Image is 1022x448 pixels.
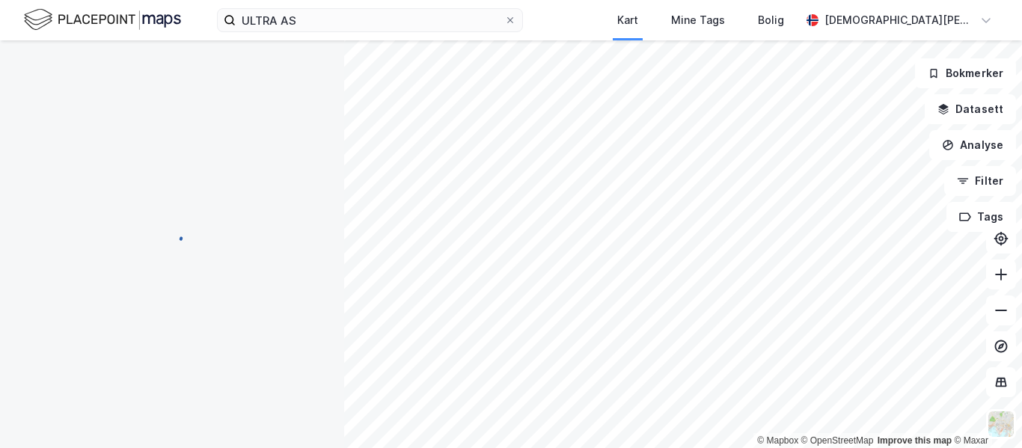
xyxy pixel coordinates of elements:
div: Mine Tags [671,11,725,29]
div: Bolig [758,11,784,29]
button: Bokmerker [915,58,1016,88]
a: OpenStreetMap [801,435,874,446]
button: Analyse [929,130,1016,160]
input: Søk på adresse, matrikkel, gårdeiere, leietakere eller personer [236,9,504,31]
button: Datasett [925,94,1016,124]
div: Kontrollprogram for chat [947,376,1022,448]
button: Tags [946,202,1016,232]
a: Mapbox [757,435,798,446]
div: Kart [617,11,638,29]
button: Filter [944,166,1016,196]
img: logo.f888ab2527a4732fd821a326f86c7f29.svg [24,7,181,33]
img: spinner.a6d8c91a73a9ac5275cf975e30b51cfb.svg [160,224,184,248]
iframe: Chat Widget [947,376,1022,448]
div: [DEMOGRAPHIC_DATA][PERSON_NAME] [824,11,974,29]
a: Improve this map [878,435,952,446]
